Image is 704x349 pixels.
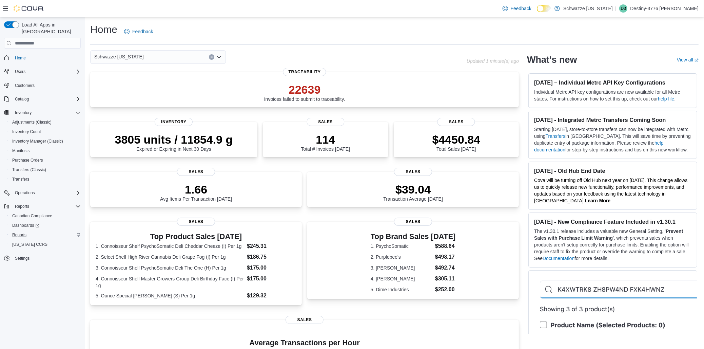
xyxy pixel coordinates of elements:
a: Documentation [543,256,574,261]
p: 1.66 [160,183,232,196]
span: Adjustments (Classic) [9,118,81,126]
span: Feedback [132,28,153,35]
a: Canadian Compliance [9,212,55,220]
span: Operations [12,189,81,197]
span: Washington CCRS [9,240,81,249]
div: Expired or Expiring in Next 30 Days [115,133,233,152]
dt: 1. Connoisseur Shelf PsychoSomatic Deli Cheddar Cheeze (I) Per 1g [96,243,244,250]
button: Operations [12,189,38,197]
a: Feedback [500,2,534,15]
button: Adjustments (Classic) [7,117,83,127]
dt: 3. Connoisseur Shelf PsychoSomatic Deli The One (H) Per 1g [96,264,244,271]
button: Settings [1,253,83,263]
button: Reports [1,202,83,211]
h2: What's new [527,54,577,65]
h3: [DATE] – Individual Metrc API Key Configurations [534,79,691,86]
span: Settings [15,256,30,261]
h4: Average Transactions per Hour [96,339,513,347]
span: Catalog [12,95,81,103]
span: Reports [12,202,81,210]
span: Manifests [9,147,81,155]
strong: Learn More [585,198,610,203]
a: Adjustments (Classic) [9,118,54,126]
dt: 4. Connoisseur Shelf Master Growers Group Deli Birthday Face (I) Per 1g [96,275,244,289]
span: Customers [12,81,81,90]
a: View allExternal link [677,57,699,62]
span: Dashboards [9,221,81,229]
div: Total # Invoices [DATE] [301,133,350,152]
span: Cova will be turning off Old Hub next year on [DATE]. This change allows us to quickly release ne... [534,178,687,203]
dd: $305.11 [435,275,456,283]
span: Inventory Count [9,128,81,136]
a: help documentation [534,140,663,152]
span: Sales [437,118,475,126]
h3: Top Brand Sales [DATE] [371,233,456,241]
h3: [DATE] - Integrated Metrc Transfers Coming Soon [534,116,691,123]
span: Adjustments (Classic) [12,120,52,125]
span: Home [12,53,81,62]
span: Transfers (Classic) [12,167,46,172]
span: Users [15,69,25,74]
dd: $175.00 [247,275,296,283]
a: Inventory Count [9,128,44,136]
div: Destiny-3776 Herrera [619,4,627,13]
button: Purchase Orders [7,155,83,165]
p: | [615,4,617,13]
span: Customers [15,83,35,88]
button: Transfers (Classic) [7,165,83,174]
a: Customers [12,81,37,90]
span: Canadian Compliance [12,213,52,219]
button: Clear input [209,54,214,60]
dd: $252.00 [435,286,456,294]
span: Feedback [511,5,531,12]
span: Purchase Orders [9,156,81,164]
span: Sales [394,168,432,176]
span: Home [15,55,26,61]
a: Dashboards [9,221,42,229]
dd: $129.32 [247,292,296,300]
span: Transfers [9,175,81,183]
div: Transaction Average [DATE] [383,183,443,202]
span: Traceability [283,68,326,76]
a: Transfers (Classic) [9,166,49,174]
span: Reports [15,204,29,209]
a: Purchase Orders [9,156,46,164]
span: Operations [15,190,35,196]
button: Inventory Count [7,127,83,136]
span: Reports [12,232,26,238]
button: Manifests [7,146,83,155]
span: Inventory [12,109,81,117]
button: Users [1,67,83,76]
p: 22639 [264,83,345,96]
button: Inventory [1,108,83,117]
p: Updated 1 minute(s) ago [467,58,519,64]
span: Sales [307,118,344,126]
button: Canadian Compliance [7,211,83,221]
dd: $492.74 [435,264,456,272]
a: Dashboards [7,221,83,230]
button: Open list of options [216,54,222,60]
span: Inventory [15,110,32,115]
dd: $245.31 [247,242,296,250]
span: Dashboards [12,223,39,228]
dd: $588.64 [435,242,456,250]
span: Catalog [15,96,29,102]
span: Purchase Orders [12,158,43,163]
span: Schwazze [US_STATE] [94,53,144,61]
dt: 5. Ounce Special [PERSON_NAME] (S) Per 1g [96,292,244,299]
a: Home [12,54,28,62]
p: Schwazze [US_STATE] [563,4,613,13]
h3: [DATE] - New Compliance Feature Included in v1.30.1 [534,218,691,225]
button: Users [12,68,28,76]
span: Inventory Count [12,129,41,134]
span: [US_STATE] CCRS [12,242,47,247]
button: Inventory Manager (Classic) [7,136,83,146]
button: Reports [7,230,83,240]
span: Load All Apps in [GEOGRAPHIC_DATA] [19,21,81,35]
span: Sales [177,218,215,226]
img: Cova [14,5,44,12]
button: Catalog [1,94,83,104]
span: Inventory Manager (Classic) [12,139,63,144]
dd: $175.00 [247,264,296,272]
